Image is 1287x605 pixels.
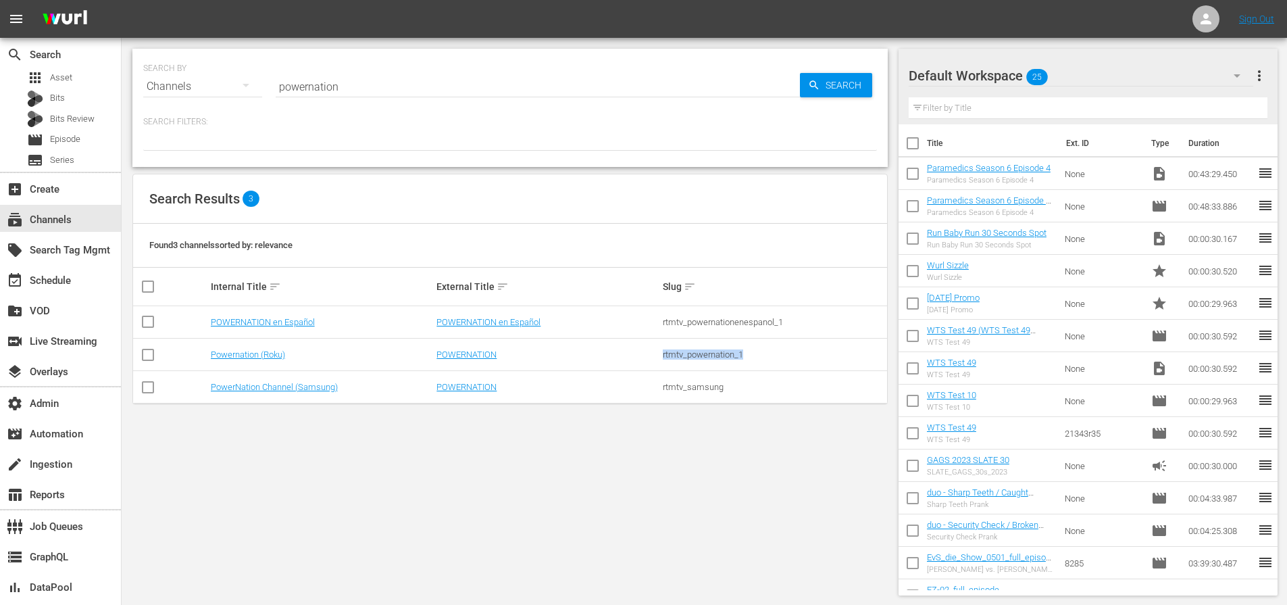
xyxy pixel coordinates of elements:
[143,68,262,105] div: Channels
[149,240,293,250] span: Found 3 channels sorted by: relevance
[7,549,23,565] span: GraphQL
[1059,385,1146,417] td: None
[927,293,980,303] a: [DATE] Promo
[927,358,976,368] a: WTS Test 49
[927,468,1009,477] div: SLATE_GAGS_30s_2023
[1257,262,1273,279] span: reorder
[1151,458,1167,474] span: Ad
[1239,14,1274,24] a: Sign Out
[1257,230,1273,246] span: reorder
[1183,417,1257,450] td: 00:00:30.592
[927,325,1036,345] a: WTS Test 49 (WTS Test 49 (00:00:00))
[927,273,969,282] div: Wurl Sizzle
[1257,425,1273,441] span: reorder
[1059,222,1146,255] td: None
[927,260,969,270] a: Wurl Sizzle
[1183,222,1257,255] td: 00:00:30.167
[1183,320,1257,352] td: 00:00:30.592
[1183,547,1257,579] td: 03:39:30.487
[149,191,240,207] span: Search Results
[663,317,885,327] div: rtmtv_powernationenespanol_1
[27,91,43,107] div: Bits
[1183,190,1257,222] td: 00:48:33.886
[1257,554,1273,571] span: reorder
[1059,450,1146,482] td: None
[1257,165,1273,181] span: reorder
[1151,490,1167,506] span: Episode
[1257,457,1273,473] span: reorder
[927,124,1058,162] th: Title
[1151,425,1167,441] span: Episode
[1257,392,1273,408] span: reorder
[27,132,43,148] span: Episode
[1183,385,1257,417] td: 00:00:29.963
[50,132,80,146] span: Episode
[7,212,23,228] span: Channels
[1183,287,1257,320] td: 00:00:29.963
[927,487,1034,508] a: duo - Sharp Teeth / Caught Cheating
[7,242,23,258] span: Search Tag Mgmt
[7,272,23,289] span: Schedule
[1257,327,1273,343] span: reorder
[7,364,23,380] span: Overlays
[927,552,1051,573] a: EvS_die_Show_0501_full_episode
[927,585,999,595] a: EZ-02_full_episode
[927,228,1046,238] a: Run Baby Run 30 Seconds Spot
[1151,523,1167,539] span: Episode
[7,395,23,412] span: Admin
[1183,482,1257,514] td: 00:04:33.987
[1183,158,1257,190] td: 00:43:29.450
[800,73,872,97] button: Search
[1151,295,1167,312] span: Promo
[927,565,1055,574] div: [PERSON_NAME] vs. [PERSON_NAME] - Die Liveshow
[1059,158,1146,190] td: None
[436,279,659,295] div: External Title
[1059,482,1146,514] td: None
[1183,514,1257,547] td: 00:04:25.308
[50,112,95,126] span: Bits Review
[1257,360,1273,376] span: reorder
[927,435,976,444] div: WTS Test 49
[927,422,976,433] a: WTS Test 49
[7,303,23,319] span: VOD
[1151,231,1167,247] span: Video
[1151,587,1167,604] span: Episode
[1257,197,1273,214] span: reorder
[927,390,976,400] a: WTS Test 10
[211,279,433,295] div: Internal Title
[27,111,43,127] div: Bits Review
[927,208,1055,217] div: Paramedics Season 6 Episode 4
[1059,352,1146,385] td: None
[1151,198,1167,214] span: Episode
[927,370,976,379] div: WTS Test 49
[1180,124,1261,162] th: Duration
[7,333,23,349] span: Live Streaming
[7,426,23,442] span: Automation
[1059,190,1146,222] td: None
[927,500,1055,509] div: Sharp Teeth Prank
[27,152,43,168] span: Series
[909,57,1253,95] div: Default Workspace
[243,191,259,207] span: 3
[1151,263,1167,279] span: Promo
[7,456,23,473] span: Ingestion
[269,281,281,293] span: sort
[1151,328,1167,344] span: Episode
[1058,124,1144,162] th: Ext. ID
[50,71,72,84] span: Asset
[1059,255,1146,287] td: None
[1059,287,1146,320] td: None
[927,520,1044,540] a: duo - Security Check / Broken Statue
[1257,587,1273,603] span: reorder
[27,70,43,86] span: Asset
[1257,522,1273,538] span: reorder
[1257,295,1273,311] span: reorder
[7,181,23,197] span: Create
[1151,555,1167,571] span: Episode
[927,241,1046,249] div: Run Baby Run 30 Seconds Spot
[1059,320,1146,352] td: None
[1151,360,1167,377] span: Video
[1183,255,1257,287] td: 00:00:30.520
[1183,352,1257,385] td: 00:00:30.592
[211,317,315,327] a: POWERNATION en Español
